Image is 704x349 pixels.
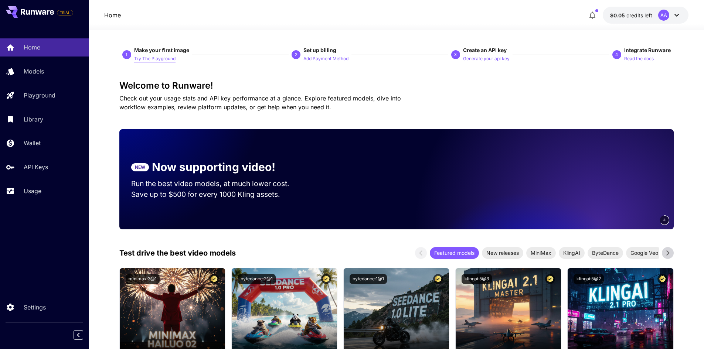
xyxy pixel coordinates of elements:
[657,274,667,284] button: Certified Model – Vetted for best performance and includes a commercial license.
[526,247,556,259] div: MiniMax
[125,51,128,58] p: 1
[152,159,275,175] p: Now supporting video!
[303,54,348,63] button: Add Payment Method
[482,249,523,257] span: New releases
[74,330,83,340] button: Collapse sidebar
[574,274,604,284] button: klingai:5@2
[454,51,457,58] p: 3
[135,164,145,171] p: NEW
[57,8,73,17] span: Add your payment card to enable full platform functionality.
[624,54,654,63] button: Read the docs
[626,247,663,259] div: Google Veo
[610,12,626,18] span: $0.05
[24,138,41,147] p: Wallet
[24,187,41,195] p: Usage
[57,10,73,16] span: TRIAL
[430,247,479,259] div: Featured models
[321,274,331,284] button: Certified Model – Vetted for best performance and includes a commercial license.
[24,115,43,124] p: Library
[430,249,479,257] span: Featured models
[626,12,652,18] span: credits left
[624,55,654,62] p: Read the docs
[104,11,121,20] a: Home
[209,274,219,284] button: Certified Model – Vetted for best performance and includes a commercial license.
[303,55,348,62] p: Add Payment Method
[482,247,523,259] div: New releases
[24,67,44,76] p: Models
[126,274,160,284] button: minimax:3@1
[295,51,297,58] p: 2
[463,54,510,63] button: Generate your api key
[663,217,666,223] span: 3
[463,47,507,53] span: Create an API key
[350,274,387,284] button: bytedance:1@1
[559,247,585,259] div: KlingAI
[131,178,303,189] p: Run the best video models, at much lower cost.
[610,11,652,19] div: $0.05
[134,55,176,62] p: Try The Playground
[24,43,40,52] p: Home
[588,247,623,259] div: ByteDance
[119,247,236,259] p: Test drive the best video models
[463,55,510,62] p: Generate your api key
[131,189,303,200] p: Save up to $500 for every 1000 Kling assets.
[79,328,89,342] div: Collapse sidebar
[545,274,555,284] button: Certified Model – Vetted for best performance and includes a commercial license.
[526,249,556,257] span: MiniMax
[624,47,671,53] span: Integrate Runware
[658,10,669,21] div: AA
[119,81,674,91] h3: Welcome to Runware!
[134,47,189,53] span: Make your first image
[238,274,276,284] button: bytedance:2@1
[462,274,492,284] button: klingai:5@3
[615,51,618,58] p: 4
[303,47,336,53] span: Set up billing
[603,7,688,24] button: $0.05AA
[433,274,443,284] button: Certified Model – Vetted for best performance and includes a commercial license.
[134,54,176,63] button: Try The Playground
[559,249,585,257] span: KlingAI
[588,249,623,257] span: ByteDance
[626,249,663,257] span: Google Veo
[24,303,46,312] p: Settings
[104,11,121,20] nav: breadcrumb
[119,95,401,111] span: Check out your usage stats and API key performance at a glance. Explore featured models, dive int...
[24,162,48,171] p: API Keys
[24,91,55,100] p: Playground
